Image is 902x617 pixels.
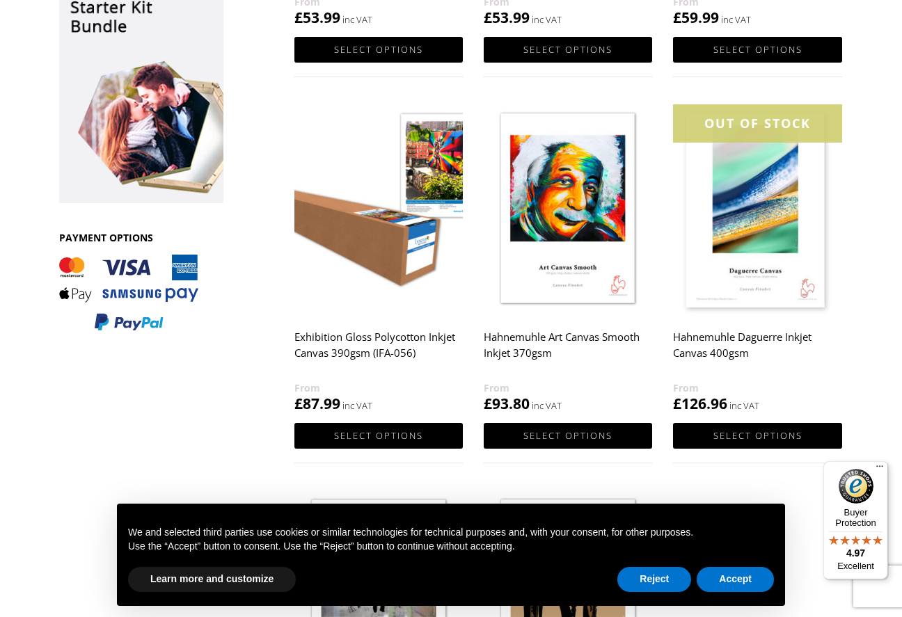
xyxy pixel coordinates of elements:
img: PAYMENT OPTIONS [59,255,198,332]
h2: Hahnemuhle Art Canvas Smooth Inkjet 370gsm [484,324,652,380]
span: £ [673,394,681,413]
a: Select options for “Exhibition Matte Polycotton Inkjet Canvas 380gsm (IFA-055)” [484,37,652,63]
a: Select options for “Hahnemuhle Daguerre Inkjet Canvas 400gsm” [673,423,841,449]
bdi: 53.99 [294,8,340,27]
a: Select options for “Exhibition Gloss Polycotton Inkjet Canvas 390gsm (IFA-056)” [294,423,463,449]
p: We and selected third parties use cookies or similar technologies for technical purposes and, wit... [128,526,774,540]
h3: PAYMENT OPTIONS [59,231,223,244]
button: Trusted Shops TrustmarkBuyer Protection4.97Excellent [823,461,888,579]
div: OUT OF STOCK [673,104,841,143]
button: Reject [617,567,691,592]
button: Accept [697,567,774,592]
h2: Exhibition Gloss Polycotton Inkjet Canvas 390gsm (IFA-056) [294,324,463,380]
bdi: 87.99 [294,394,340,413]
p: Use the “Accept” button to consent. Use the “Reject” button to continue without accepting. [128,540,774,554]
a: Exhibition Gloss Polycotton Inkjet Canvas 390gsm (IFA-056) £87.99 [294,104,463,414]
img: Hahnemuhle Daguerre Inkjet Canvas 400gsm [673,104,841,315]
img: Hahnemuhle Art Canvas Smooth Inkjet 370gsm [484,104,652,315]
p: Buyer Protection [823,507,888,528]
button: Learn more and customize [128,567,296,592]
span: £ [484,8,492,27]
bdi: 126.96 [673,394,727,413]
img: Trusted Shops Trustmark [839,469,873,504]
bdi: 59.99 [673,8,719,27]
span: £ [294,8,303,27]
img: Exhibition Gloss Polycotton Inkjet Canvas 390gsm (IFA-056) [294,104,463,315]
span: £ [673,8,681,27]
a: Select options for “Hahnemuhle Art Canvas Smooth Inkjet 370gsm” [484,423,652,449]
button: Menu [871,461,888,478]
p: Excellent [823,561,888,572]
a: OUT OF STOCKHahnemuhle Daguerre Inkjet Canvas 400gsm £126.96 [673,104,841,414]
bdi: 93.80 [484,394,530,413]
h2: Hahnemuhle Daguerre Inkjet Canvas 400gsm [673,324,841,380]
a: Select options for “Exhibition Matte Polyester Inkjet Canvas 260gsm (IFA-052)” [673,37,841,63]
span: 4.97 [846,547,865,559]
a: Select options for “Exhibition Matte 100% Cotton Inkjet Canvas 370gsm (IFA-054)” [294,37,463,63]
bdi: 53.99 [484,8,530,27]
span: £ [484,394,492,413]
span: £ [294,394,303,413]
a: Hahnemuhle Art Canvas Smooth Inkjet 370gsm £93.80 [484,104,652,414]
